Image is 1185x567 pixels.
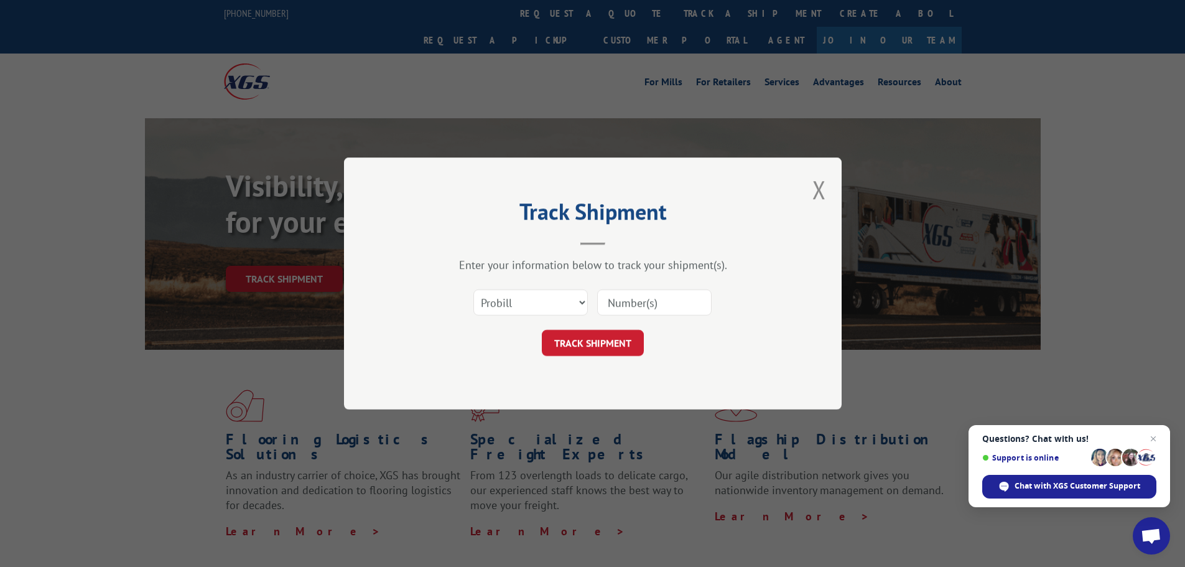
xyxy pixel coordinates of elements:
div: Chat with XGS Customer Support [982,475,1156,499]
span: Support is online [982,453,1087,462]
div: Open chat [1133,517,1170,555]
button: TRACK SHIPMENT [542,330,644,356]
span: Questions? Chat with us! [982,434,1156,444]
span: Close chat [1146,431,1161,446]
input: Number(s) [597,289,712,316]
button: Close modal [812,173,826,206]
h2: Track Shipment [406,203,779,227]
div: Enter your information below to track your shipment(s). [406,258,779,272]
span: Chat with XGS Customer Support [1015,480,1140,492]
